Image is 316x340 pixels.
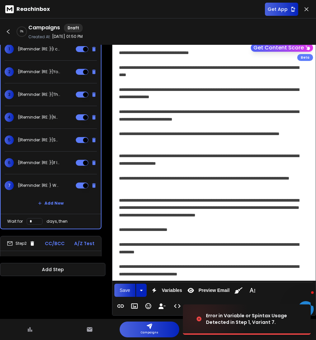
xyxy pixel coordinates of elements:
[18,92,60,97] p: {|Reminder: |RE: }{The truth about AI|AI {aint|isn’t} coming — it’s HERE|You’re already behind (u...
[18,160,60,165] p: {|Reminder: |RE: }{If I offered {U|you} ${6|4|5}{0|1|2|3|4|5|6|7|8|9}{0|1|2|3|4|5|6|7|8|9}/day no...
[46,219,68,224] p: days, then
[160,288,184,293] span: Variables
[7,219,23,224] p: Wait for
[141,329,158,336] p: Campaigns
[18,115,60,120] p: {|Reminder: |RE: }{Not a sales pitch|Not a guru trick|No fluff — just facts}
[171,299,184,313] button: Code View
[297,54,313,61] div: Beta
[148,284,184,297] button: Variables
[18,137,60,143] p: {|Reminder: |RE: }{Saw your profile {{firstName}}|{ {{firstName}} y|Y}ou popped up...|Quick quest...
[114,284,135,297] button: Save
[5,67,14,76] span: 2
[5,44,14,54] span: 1
[28,24,60,32] h1: Campaigns
[74,240,95,247] p: A/Z Test
[18,69,60,74] p: {|Reminder: |RE: }{You still working hard?|Time to stop hustling?|Working harder than AI?}
[18,46,60,52] p: {|Reminder: |RE: }{I call BS|How's it {real|possible} }
[28,34,51,40] p: Created At:
[52,34,83,39] p: [DATE] 01:50 PM
[18,183,60,188] p: {|Reminder: |RE: } What will you do?
[183,301,249,337] img: image
[5,181,14,190] span: 7
[5,158,14,167] span: 6
[20,30,23,34] p: 0 %
[197,288,231,293] span: Preview Email
[251,44,313,52] button: Get Content Score
[33,197,69,210] button: Add New
[5,113,14,122] span: 4
[265,3,298,16] button: Get App
[16,5,50,13] p: ReachInbox
[5,90,14,99] span: 3
[45,240,65,247] p: CC/BCC
[206,312,303,326] div: Error in Variable or Spintax Usage Detected in Step 1, Variant 7.
[246,284,259,297] button: More Text
[7,241,35,246] div: Step 2
[185,284,231,297] button: Preview Email
[5,135,14,145] span: 5
[64,24,83,32] div: Draft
